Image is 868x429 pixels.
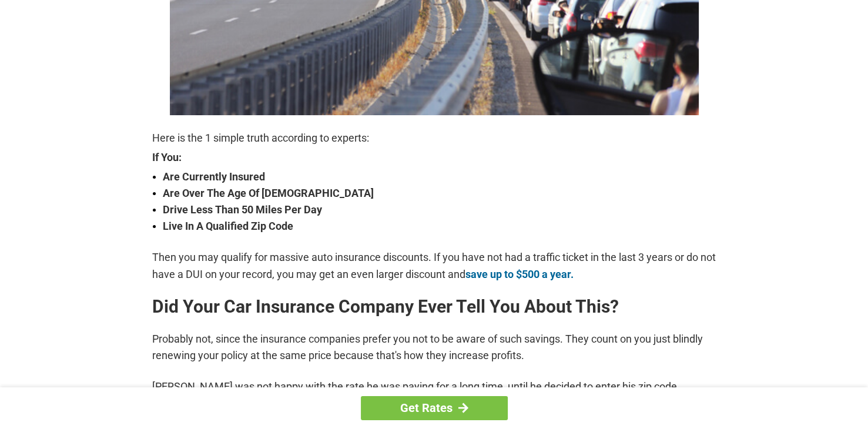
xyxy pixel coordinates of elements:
[152,130,716,146] p: Here is the 1 simple truth according to experts:
[163,218,716,234] strong: Live In A Qualified Zip Code
[152,378,716,411] p: [PERSON_NAME] was not happy with the rate he was paying for a long time, until he decided to ente...
[465,268,574,280] a: save up to $500 a year.
[152,152,716,163] strong: If You:
[163,169,716,185] strong: Are Currently Insured
[163,202,716,218] strong: Drive Less Than 50 Miles Per Day
[152,331,716,364] p: Probably not, since the insurance companies prefer you not to be aware of such savings. They coun...
[152,249,716,282] p: Then you may qualify for massive auto insurance discounts. If you have not had a traffic ticket i...
[361,396,508,420] a: Get Rates
[152,297,716,316] h2: Did Your Car Insurance Company Ever Tell You About This?
[163,185,716,202] strong: Are Over The Age Of [DEMOGRAPHIC_DATA]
